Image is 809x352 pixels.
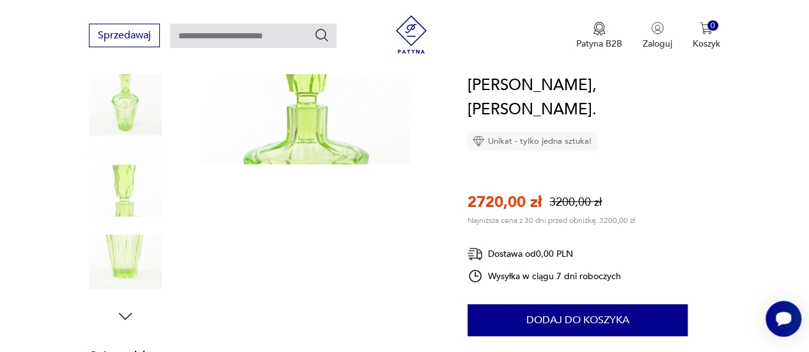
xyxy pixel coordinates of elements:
[576,38,622,50] p: Patyna B2B
[651,22,664,34] img: Ikonka użytkownika
[467,268,621,284] div: Wysyłka w ciągu 7 dni roboczych
[392,15,430,54] img: Patyna - sklep z meblami i dekoracjami vintage
[766,301,801,337] iframe: Smartsupp widget button
[693,22,720,50] button: 0Koszyk
[467,132,597,151] div: Unikat - tylko jedna sztuka!
[467,73,720,122] h1: [PERSON_NAME], [PERSON_NAME].
[314,27,329,43] button: Szukaj
[707,20,718,31] div: 0
[467,304,687,336] button: Dodaj do koszyka
[643,22,672,50] button: Zaloguj
[693,38,720,50] p: Koszyk
[473,135,484,147] img: Ikona diamentu
[89,32,160,41] a: Sprzedawaj
[89,144,162,217] img: Zdjęcie produktu Uranowa karafka, Huta Józefina.
[643,38,672,50] p: Zaloguj
[576,22,622,50] button: Patyna B2B
[89,63,162,135] img: Zdjęcie produktu Uranowa karafka, Huta Józefina.
[467,246,483,262] img: Ikona dostawy
[467,192,542,213] p: 2720,00 zł
[576,22,622,50] a: Ikona medaluPatyna B2B
[549,194,602,210] p: 3200,00 zł
[89,226,162,298] img: Zdjęcie produktu Uranowa karafka, Huta Józefina.
[593,22,606,36] img: Ikona medalu
[89,24,160,47] button: Sprzedawaj
[467,215,635,226] p: Najniższa cena z 30 dni przed obniżką: 3200,00 zł
[467,246,621,262] div: Dostawa od 0,00 PLN
[700,22,712,34] img: Ikona koszyka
